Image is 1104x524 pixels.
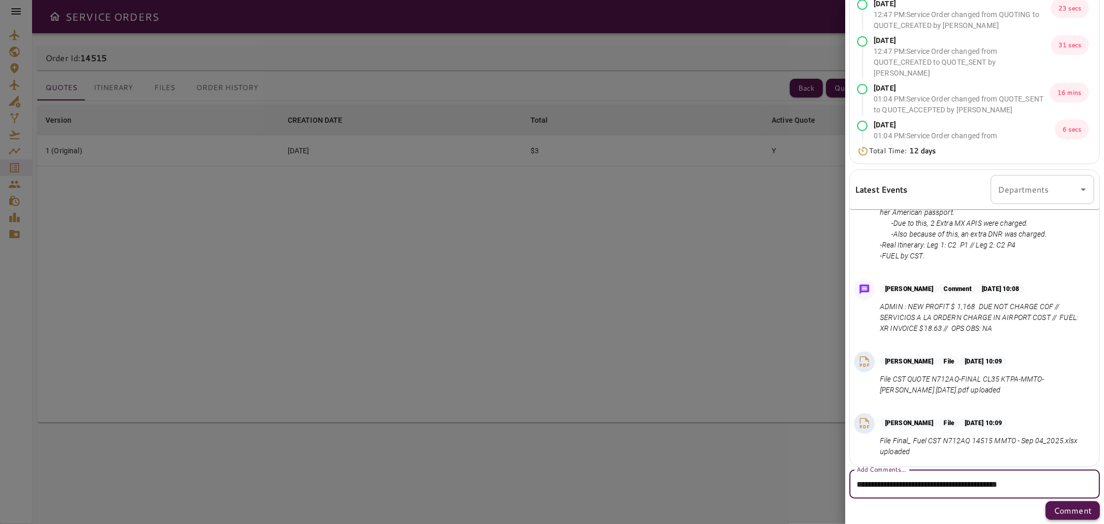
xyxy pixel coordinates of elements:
p: File CST QUOTE N712AQ-FINAL CL35 KTPA-MMTO-[PERSON_NAME] [DATE].pdf uploaded [880,374,1090,396]
p: Total Time: [869,145,936,156]
p: Comment [1054,504,1092,517]
p: 12:47 PM : Service Order changed from QUOTE_CREATED to QUOTE_SENT by [PERSON_NAME] [874,46,1051,79]
img: PDF File [857,354,872,370]
p: 31 secs [1051,35,1089,55]
img: Message Icon [857,282,872,297]
p: 16 mins [1050,83,1089,103]
button: Comment [1046,501,1100,520]
p: ADMIN : NEW PROFIT $ 1,168 DUE NOT CHARGE COF // SERVICIOS A LA ORDERN CHARGE IN AIRPORT COST // ... [880,301,1090,334]
p: [DATE] 10:09 [960,418,1007,428]
button: Open [1076,182,1091,197]
p: [DATE] [874,83,1050,94]
p: [PERSON_NAME] [880,357,938,366]
p: File [938,418,959,428]
p: 6 secs [1055,120,1089,139]
p: File [938,357,959,366]
p: 12:47 PM : Service Order changed from QUOTING to QUOTE_CREATED by [PERSON_NAME] [874,9,1051,31]
p: [DATE] [874,35,1051,46]
img: PDF File [857,416,872,431]
label: Add Comments... [857,465,906,474]
p: [DATE] 10:08 [977,284,1024,294]
p: Comment [938,284,977,294]
p: [DATE] [874,120,1055,130]
h6: Latest Events [855,183,908,196]
p: 01:04 PM : Service Order changed from QUOTE_SENT to QUOTE_ACCEPTED by [PERSON_NAME] [874,94,1050,115]
p: 01:04 PM : Service Order changed from QUOTE_ACCEPTED to AWAITING_ASSIGNMENT by [PERSON_NAME] [874,130,1055,163]
p: [PERSON_NAME] [880,284,938,294]
p: [PERSON_NAME] [880,418,938,428]
p: File Final_ Fuel CST N712AQ 14515 MMTO - Sep 04_2025.xlsx uploaded [880,435,1090,457]
p: [DATE] 10:09 [960,357,1007,366]
b: 12 days [909,145,936,156]
img: Timer Icon [857,146,869,156]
